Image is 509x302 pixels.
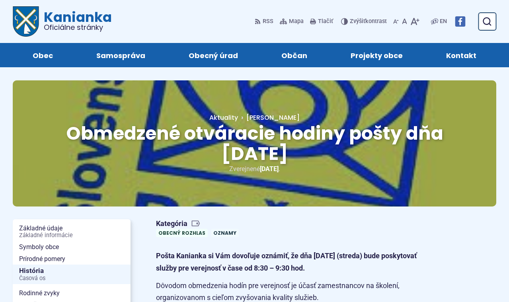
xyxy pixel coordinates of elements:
a: Obecný rozhlas [156,229,208,237]
a: Občan [268,43,321,67]
a: Projekty obce [337,43,416,67]
span: Občan [281,43,307,67]
strong: Pošta Kanianka si Vám dovoľuje oznámiť, že dňa [DATE] (streda) bude poskytovať služby pre verejno... [156,251,417,272]
span: Samospráva [96,43,145,67]
button: Nastaviť pôvodnú veľkosť písma [400,13,409,30]
a: EN [438,17,449,26]
a: [PERSON_NAME] [238,113,300,122]
a: Mapa [278,13,305,30]
span: Symboly obce [19,241,124,253]
span: Zvýšiť [350,18,365,25]
button: Tlačiť [308,13,335,30]
span: Kanianka [39,10,112,31]
span: História [19,265,124,284]
a: Kontakt [432,43,490,67]
img: Prejsť na domovskú stránku [13,6,39,37]
span: Mapa [289,17,304,26]
span: Kontakt [446,43,476,67]
span: Prírodné pomery [19,253,124,265]
a: Symboly obce [13,241,131,253]
span: Obecný úrad [189,43,238,67]
span: Rodinné zvyky [19,287,124,299]
a: Prírodné pomery [13,253,131,265]
span: [DATE] [260,165,279,173]
a: RSS [255,13,275,30]
span: Obec [33,43,53,67]
a: Logo Kanianka, prejsť na domovskú stránku. [13,6,112,37]
a: HistóriaČasová os [13,265,131,284]
span: Oficiálne stránky [44,24,112,31]
button: Zmenšiť veľkosť písma [392,13,400,30]
a: Základné údajeZákladné informácie [13,222,131,241]
span: Obmedzené otváracie hodiny pošty dňa [DATE] [66,121,443,166]
button: Zväčšiť veľkosť písma [409,13,421,30]
span: Časová os [19,275,124,282]
a: Oznamy [211,229,239,237]
span: EN [440,17,447,26]
span: kontrast [350,18,387,25]
span: Základné informácie [19,232,124,239]
span: Tlačiť [318,18,333,25]
span: RSS [263,17,273,26]
span: [PERSON_NAME] [246,113,300,122]
a: Obec [19,43,67,67]
a: Obecný úrad [175,43,252,67]
img: Prejsť na Facebook stránku [455,16,465,27]
button: Zvýšiťkontrast [341,13,388,30]
a: Samospráva [83,43,159,67]
span: Projekty obce [351,43,403,67]
p: Zverejnené . [38,164,471,174]
span: Kategória [156,219,242,228]
a: Rodinné zvyky [13,287,131,299]
span: Základné údaje [19,222,124,241]
a: Aktuality [209,113,238,122]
